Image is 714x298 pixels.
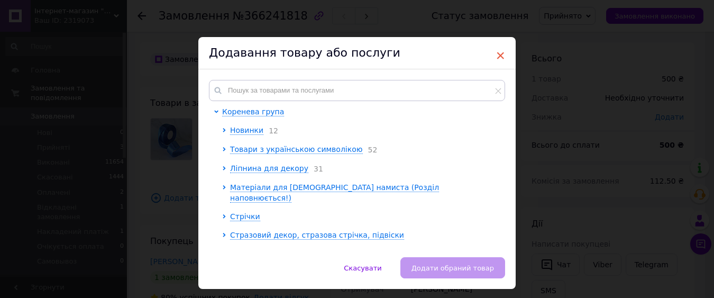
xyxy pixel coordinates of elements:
[222,107,284,116] span: Коренева група
[363,146,378,154] span: 52
[344,264,381,272] span: Скасувати
[230,212,260,221] span: Стрічки
[333,257,392,278] button: Скасувати
[496,47,505,65] span: ×
[308,165,323,173] span: 31
[198,37,516,69] div: Додавання товару або послуги
[209,80,505,101] input: Пошук за товарами та послугами
[230,164,308,173] span: Ліпнина для декору
[230,183,439,202] span: Матеріали для [DEMOGRAPHIC_DATA] намиста (Розділ наповнюється!)
[230,126,263,134] span: Новинки
[230,145,363,153] span: Товари з українською символікою
[263,127,278,135] span: 12
[230,231,404,239] span: Стразовий декор, стразова стрічка, підвіски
